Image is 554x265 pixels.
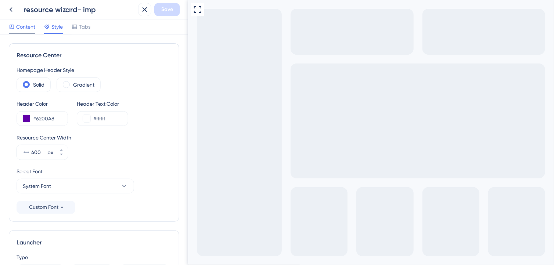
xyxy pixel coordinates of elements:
[154,3,180,16] button: Save
[17,201,75,214] button: Custom Font
[55,145,68,152] button: px
[73,80,94,89] label: Gradient
[51,22,63,31] span: Style
[77,99,128,108] div: Header Text Color
[17,253,172,262] div: Type
[16,22,35,31] span: Content
[17,238,172,247] div: Launcher
[17,51,172,60] div: Resource Center
[23,182,51,190] span: System Font
[17,133,172,142] div: Resource Center Width
[17,167,172,176] div: Select Font
[29,203,58,212] span: Custom Font
[31,148,46,157] input: px
[55,152,68,160] button: px
[17,66,172,75] div: Homepage Header Style
[161,5,173,14] span: Save
[17,99,68,108] div: Header Color
[33,80,44,89] label: Solid
[47,148,53,157] div: px
[17,179,134,193] button: System Font
[24,4,135,15] div: resource wizard- imp
[79,22,90,31] span: Tabs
